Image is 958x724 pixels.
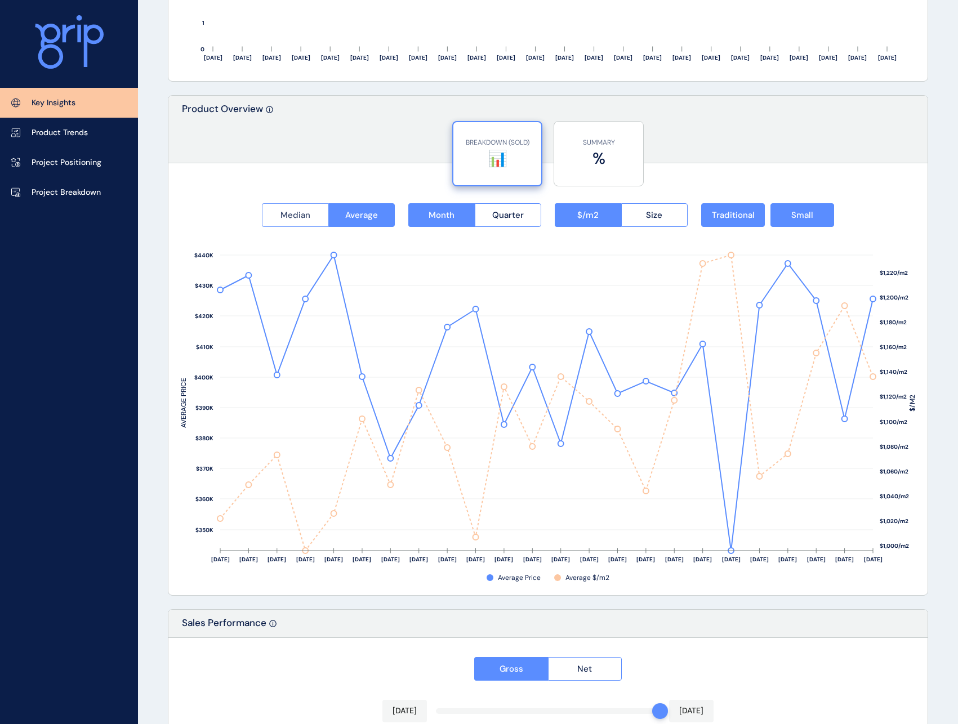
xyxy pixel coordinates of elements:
[770,203,834,227] button: Small
[474,657,548,681] button: Gross
[880,493,909,500] text: $1,040/m2
[880,443,908,450] text: $1,080/m2
[701,203,765,227] button: Traditional
[560,148,638,169] label: %
[182,616,266,637] p: Sales Performance
[280,209,310,221] span: Median
[880,468,908,475] text: $1,060/m2
[646,209,662,221] span: Size
[350,54,369,61] text: [DATE]
[880,418,907,426] text: $1,100/m2
[438,54,457,61] text: [DATE]
[262,54,281,61] text: [DATE]
[475,203,542,227] button: Quarter
[409,54,427,61] text: [DATE]
[819,54,837,61] text: [DATE]
[560,138,638,148] p: SUMMARY
[555,203,621,227] button: $/m2
[233,54,252,61] text: [DATE]
[712,209,755,221] span: Traditional
[880,517,908,525] text: $1,020/m2
[878,54,897,61] text: [DATE]
[880,542,909,549] text: $1,000/m2
[880,343,907,351] text: $1,160/m2
[548,657,622,681] button: Net
[500,663,523,674] span: Gross
[880,319,907,326] text: $1,180/m2
[565,573,609,583] span: Average $/m2
[32,97,75,109] p: Key Insights
[408,203,475,227] button: Month
[321,54,340,61] text: [DATE]
[202,19,204,26] text: 1
[459,138,536,148] p: BREAKDOWN (SOLD)
[790,54,808,61] text: [DATE]
[32,127,88,138] p: Product Trends
[555,54,574,61] text: [DATE]
[467,54,486,61] text: [DATE]
[848,54,867,61] text: [DATE]
[760,54,779,61] text: [DATE]
[459,148,536,169] label: 📊
[621,203,688,227] button: Size
[429,209,455,221] span: Month
[880,294,908,301] text: $1,200/m2
[200,46,204,53] text: 0
[292,54,310,61] text: [DATE]
[498,573,541,583] span: Average Price
[672,54,691,61] text: [DATE]
[262,203,328,227] button: Median
[880,368,907,376] text: $1,140/m2
[614,54,632,61] text: [DATE]
[585,54,603,61] text: [DATE]
[643,54,662,61] text: [DATE]
[497,54,515,61] text: [DATE]
[702,54,720,61] text: [DATE]
[908,395,917,412] text: $/M2
[32,157,101,168] p: Project Positioning
[393,705,417,717] p: [DATE]
[492,209,524,221] span: Quarter
[328,203,395,227] button: Average
[345,209,378,221] span: Average
[880,393,907,400] text: $1,120/m2
[182,102,263,163] p: Product Overview
[577,663,592,674] span: Net
[526,54,545,61] text: [DATE]
[731,54,750,61] text: [DATE]
[791,209,813,221] span: Small
[204,54,222,61] text: [DATE]
[679,705,703,717] p: [DATE]
[380,54,398,61] text: [DATE]
[880,269,908,276] text: $1,220/m2
[32,187,101,198] p: Project Breakdown
[577,209,599,221] span: $/m2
